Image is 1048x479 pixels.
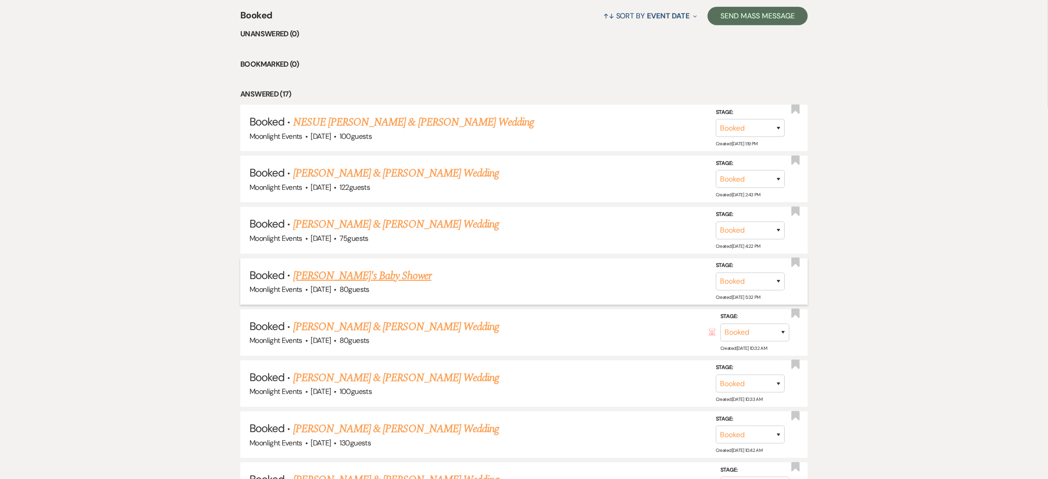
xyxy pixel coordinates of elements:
[293,319,499,335] a: [PERSON_NAME] & [PERSON_NAME] Wedding
[340,182,370,192] span: 122 guests
[311,182,331,192] span: [DATE]
[249,114,284,129] span: Booked
[293,268,431,284] a: [PERSON_NAME]'s Baby Shower
[249,387,302,396] span: Moonlight Events
[311,336,331,345] span: [DATE]
[249,370,284,384] span: Booked
[311,438,331,448] span: [DATE]
[716,159,785,169] label: Stage:
[293,216,499,233] a: [PERSON_NAME] & [PERSON_NAME] Wedding
[311,387,331,396] span: [DATE]
[647,11,690,21] span: Event Date
[720,312,789,322] label: Stage:
[716,447,762,453] span: Created: [DATE] 10:42 AM
[311,285,331,294] span: [DATE]
[240,88,808,100] li: Answered (17)
[708,7,808,25] button: Send Mass Message
[249,217,284,231] span: Booked
[600,4,701,28] button: Sort By Event Date
[240,58,808,70] li: Bookmarked (0)
[716,243,760,249] span: Created: [DATE] 4:22 PM
[249,285,302,294] span: Moonlight Events
[716,294,760,300] span: Created: [DATE] 5:32 PM
[720,345,767,351] span: Created: [DATE] 10:32 AM
[293,165,499,182] a: [PERSON_NAME] & [PERSON_NAME] Wedding
[340,234,368,243] span: 75 guests
[240,8,272,28] span: Booked
[340,131,372,141] span: 100 guests
[716,210,785,220] label: Stage:
[340,336,369,345] span: 80 guests
[716,363,785,373] label: Stage:
[249,421,284,435] span: Booked
[716,141,758,147] span: Created: [DATE] 1:19 PM
[293,114,534,131] a: NESUE [PERSON_NAME] & [PERSON_NAME] Wedding
[603,11,614,21] span: ↑↓
[716,414,785,424] label: Stage:
[249,165,284,180] span: Booked
[293,370,499,386] a: [PERSON_NAME] & [PERSON_NAME] Wedding
[249,336,302,345] span: Moonlight Events
[716,192,760,198] span: Created: [DATE] 2:43 PM
[340,438,371,448] span: 130 guests
[249,182,302,192] span: Moonlight Events
[340,285,369,294] span: 80 guests
[340,387,372,396] span: 100 guests
[249,268,284,282] span: Booked
[240,28,808,40] li: Unanswered (0)
[311,234,331,243] span: [DATE]
[249,438,302,448] span: Moonlight Events
[249,319,284,333] span: Booked
[720,465,789,475] label: Stage:
[311,131,331,141] span: [DATE]
[716,107,785,117] label: Stage:
[249,131,302,141] span: Moonlight Events
[293,421,499,437] a: [PERSON_NAME] & [PERSON_NAME] Wedding
[716,261,785,271] label: Stage:
[249,234,302,243] span: Moonlight Events
[716,396,762,402] span: Created: [DATE] 10:33 AM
